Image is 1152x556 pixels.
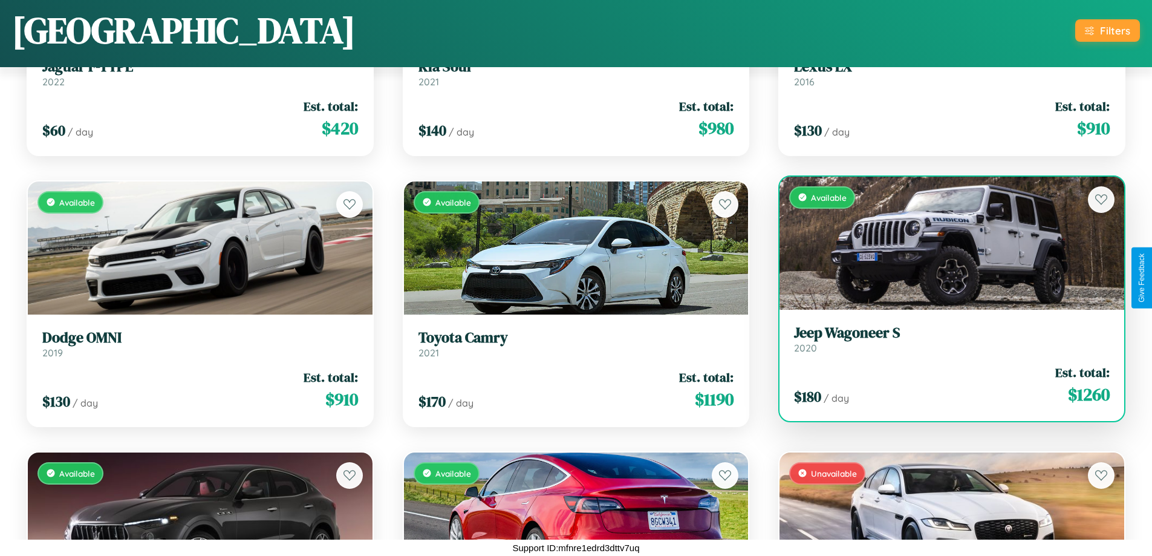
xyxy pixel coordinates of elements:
button: Filters [1075,19,1140,42]
span: 2019 [42,347,63,359]
span: Unavailable [811,468,857,479]
h3: Lexus LX [794,58,1110,76]
span: $ 140 [418,120,446,140]
span: $ 60 [42,120,65,140]
h3: Dodge OMNI [42,329,358,347]
a: Jaguar F-TYPE2022 [42,58,358,88]
span: Available [435,197,471,208]
span: / day [448,397,473,409]
h3: Kia Soul [418,58,734,76]
span: 2021 [418,76,439,88]
span: 2022 [42,76,65,88]
a: Kia Soul2021 [418,58,734,88]
span: Available [59,468,95,479]
span: Est. total: [304,97,358,115]
a: Toyota Camry2021 [418,329,734,359]
span: 2016 [794,76,815,88]
a: Dodge OMNI2019 [42,329,358,359]
div: Filters [1100,24,1130,37]
p: Support ID: mfnre1edrd3dttv7uq [512,540,639,556]
span: $ 910 [1077,116,1110,140]
span: 2021 [418,347,439,359]
span: $ 910 [325,387,358,411]
span: Available [59,197,95,208]
span: / day [73,397,98,409]
span: / day [449,126,474,138]
a: Jeep Wagoneer S2020 [794,324,1110,354]
span: $ 980 [698,116,734,140]
span: Est. total: [304,368,358,386]
h3: Jeep Wagoneer S [794,324,1110,342]
span: $ 420 [322,116,358,140]
span: / day [824,126,850,138]
span: Available [811,192,847,203]
span: Est. total: [1055,97,1110,115]
span: $ 1260 [1068,382,1110,407]
span: $ 170 [418,391,446,411]
span: / day [824,392,849,404]
span: Est. total: [1055,364,1110,381]
span: $ 1190 [695,387,734,411]
span: Est. total: [679,368,734,386]
span: Est. total: [679,97,734,115]
h3: Jaguar F-TYPE [42,58,358,76]
span: 2020 [794,342,817,354]
span: $ 180 [794,387,821,407]
div: Give Feedback [1137,253,1146,303]
span: $ 130 [794,120,822,140]
h3: Toyota Camry [418,329,734,347]
span: / day [68,126,93,138]
a: Lexus LX2016 [794,58,1110,88]
span: $ 130 [42,391,70,411]
h1: [GEOGRAPHIC_DATA] [12,5,356,55]
span: Available [435,468,471,479]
